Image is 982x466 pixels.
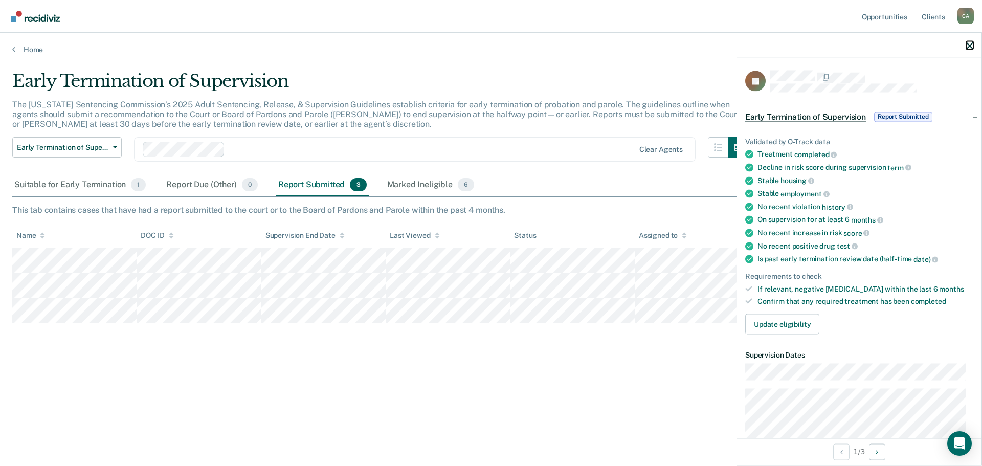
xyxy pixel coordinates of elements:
[957,8,974,24] div: C A
[757,163,973,172] div: Decline in risk score during supervision
[390,231,439,240] div: Last Viewed
[458,178,474,191] span: 6
[837,242,858,250] span: test
[17,143,109,152] span: Early Termination of Supervision
[11,11,60,22] img: Recidiviz
[745,314,819,335] button: Update eligibility
[350,178,366,191] span: 3
[833,443,850,460] button: Previous Opportunity
[851,216,883,224] span: months
[242,178,258,191] span: 0
[757,284,973,293] div: If relevant, negative [MEDICAL_DATA] within the last 6
[757,176,973,185] div: Stable
[745,351,973,360] dt: Supervision Dates
[276,174,369,196] div: Report Submitted
[131,178,146,191] span: 1
[757,189,973,198] div: Stable
[164,174,259,196] div: Report Due (Other)
[887,163,911,171] span: term
[514,231,536,240] div: Status
[745,137,973,146] div: Validated by O-Track data
[757,228,973,237] div: No recent increase in risk
[757,202,973,211] div: No recent violation
[757,241,973,251] div: No recent positive drug
[780,189,829,197] span: employment
[957,8,974,24] button: Profile dropdown button
[794,150,837,159] span: completed
[12,174,148,196] div: Suitable for Early Termination
[843,229,869,237] span: score
[639,145,683,154] div: Clear agents
[780,176,814,185] span: housing
[12,71,749,100] div: Early Termination of Supervision
[874,112,932,122] span: Report Submitted
[385,174,477,196] div: Marked Ineligible
[12,45,970,54] a: Home
[737,100,981,133] div: Early Termination of SupervisionReport Submitted
[141,231,173,240] div: DOC ID
[822,203,853,211] span: history
[869,443,885,460] button: Next Opportunity
[947,431,972,456] div: Open Intercom Messenger
[757,297,973,306] div: Confirm that any required treatment has been
[939,284,964,293] span: months
[12,205,970,215] div: This tab contains cases that have had a report submitted to the court or to the Board of Pardons ...
[265,231,345,240] div: Supervision End Date
[745,272,973,280] div: Requirements to check
[745,112,866,122] span: Early Termination of Supervision
[737,438,981,465] div: 1 / 3
[639,231,687,240] div: Assigned to
[757,150,973,159] div: Treatment
[12,100,740,129] p: The [US_STATE] Sentencing Commission’s 2025 Adult Sentencing, Release, & Supervision Guidelines e...
[911,297,946,305] span: completed
[757,255,973,264] div: Is past early termination review date (half-time
[16,231,45,240] div: Name
[913,255,938,263] span: date)
[757,215,973,225] div: On supervision for at least 6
